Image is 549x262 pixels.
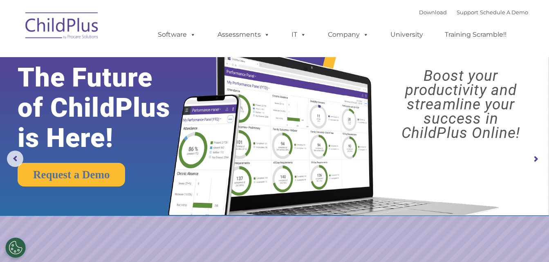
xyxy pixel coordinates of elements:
[18,163,125,187] a: Request a Demo
[480,9,528,16] a: Schedule A Demo
[114,54,139,60] span: Last name
[283,27,314,43] a: IT
[379,69,542,140] rs-layer: Boost your productivity and streamline your success in ChildPlus Online!
[150,27,204,43] a: Software
[21,7,103,47] img: ChildPlus by Procare Solutions
[320,27,377,43] a: Company
[114,87,148,93] span: Phone number
[209,27,278,43] a: Assessments
[457,9,478,16] a: Support
[5,238,26,258] button: Cookies Settings
[437,27,515,43] a: Training Scramble!!
[419,9,528,16] font: |
[18,62,193,153] rs-layer: The Future of ChildPlus is Here!
[382,27,431,43] a: University
[419,9,447,16] a: Download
